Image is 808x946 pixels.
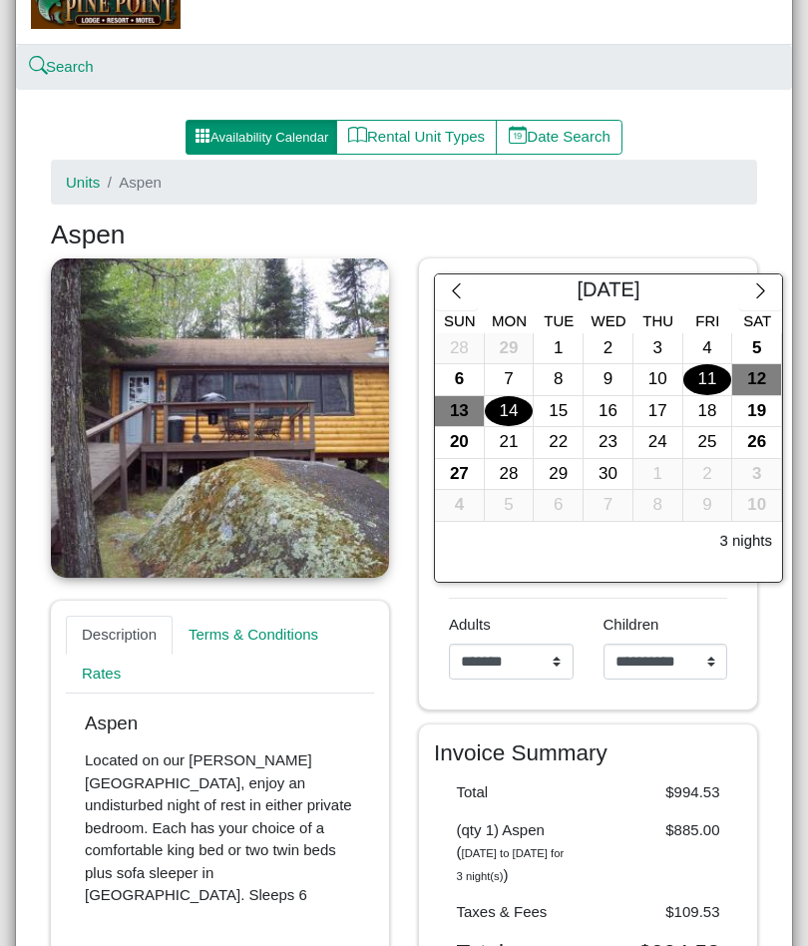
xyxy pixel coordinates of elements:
div: 13 [435,396,484,427]
button: 10 [633,364,683,396]
div: 18 [683,396,732,427]
div: 3 [732,459,781,490]
button: 6 [534,490,584,522]
button: grid3x3 gap fillAvailability Calendar [186,120,337,156]
button: 28 [485,459,535,491]
button: 15 [534,396,584,428]
button: 29 [485,333,535,365]
div: 15 [534,396,583,427]
button: 21 [485,427,535,459]
button: 7 [485,364,535,396]
button: 3 [732,459,782,491]
button: 1 [534,333,584,365]
button: 2 [683,459,733,491]
div: 28 [485,459,534,490]
div: 6 [534,490,583,521]
button: 25 [683,427,733,459]
span: Aspen [119,174,162,191]
button: 5 [732,333,782,365]
button: 9 [683,490,733,522]
div: 16 [584,396,632,427]
button: 24 [633,427,683,459]
button: 3 [633,333,683,365]
button: chevron left [435,274,478,310]
div: 3 [633,333,682,364]
div: 4 [683,333,732,364]
div: 19 [732,396,781,427]
div: 29 [485,333,534,364]
div: 27 [435,459,484,490]
div: 10 [633,364,682,395]
span: Thu [642,312,673,329]
p: Aspen [85,712,355,735]
button: 30 [584,459,633,491]
div: 29 [534,459,583,490]
div: 11 [683,364,732,395]
svg: search [31,59,46,74]
button: 20 [435,427,485,459]
button: 18 [683,396,733,428]
div: 23 [584,427,632,458]
div: 24 [633,427,682,458]
div: 5 [732,333,781,364]
div: 12 [732,364,781,395]
button: 1 [633,459,683,491]
button: 14 [485,396,535,428]
div: $885.00 [589,819,735,887]
button: 27 [435,459,485,491]
svg: chevron right [751,281,770,300]
button: 12 [732,364,782,396]
button: 8 [633,490,683,522]
svg: chevron left [447,281,466,300]
button: 29 [534,459,584,491]
button: 28 [435,333,485,365]
div: 28 [435,333,484,364]
button: 9 [584,364,633,396]
span: Sun [444,312,476,329]
div: 1 [534,333,583,364]
button: bookRental Unit Types [336,120,497,156]
div: (qty 1) Aspen ( ) [442,819,589,887]
p: Located on our [PERSON_NAME][GEOGRAPHIC_DATA], enjoy an undisturbed night of rest in either priva... [85,749,355,907]
div: 20 [435,427,484,458]
button: 23 [584,427,633,459]
button: chevron right [739,274,782,310]
div: 6 [435,364,484,395]
a: Description [66,616,173,656]
button: 17 [633,396,683,428]
div: 7 [485,364,534,395]
div: $109.53 [589,901,735,924]
div: 21 [485,427,534,458]
svg: grid3x3 gap fill [195,128,210,144]
span: Adults [449,616,491,633]
div: $994.53 [589,781,735,804]
div: 9 [584,364,632,395]
div: 10 [732,490,781,521]
div: Total [442,781,589,804]
svg: calendar date [509,126,528,145]
button: 5 [485,490,535,522]
button: 13 [435,396,485,428]
div: 17 [633,396,682,427]
div: 8 [633,490,682,521]
h6: 3 nights [719,532,772,550]
button: 19 [732,396,782,428]
div: 14 [485,396,534,427]
span: Tue [544,312,574,329]
div: 1 [633,459,682,490]
span: Wed [592,312,626,329]
div: [DATE] [478,274,739,310]
svg: book [348,126,367,145]
button: 4 [683,333,733,365]
div: 5 [485,490,534,521]
button: 8 [534,364,584,396]
h4: Invoice Summary [434,739,742,766]
div: 8 [534,364,583,395]
span: Mon [492,312,527,329]
button: 26 [732,427,782,459]
div: 30 [584,459,632,490]
div: Taxes & Fees [442,901,589,924]
div: 2 [683,459,732,490]
div: 9 [683,490,732,521]
a: Units [66,174,100,191]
